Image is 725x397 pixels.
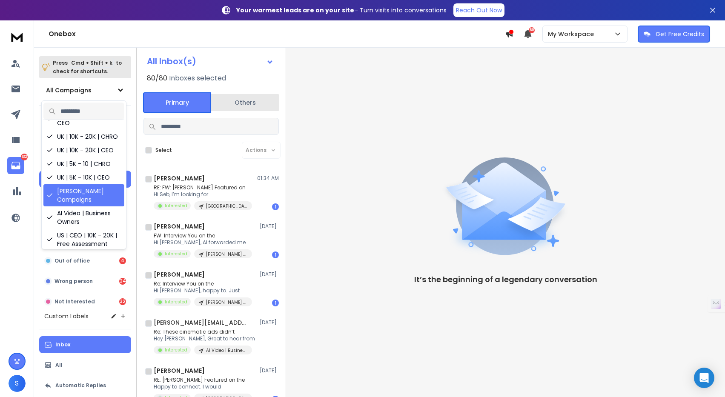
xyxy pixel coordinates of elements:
[211,93,279,112] button: Others
[119,298,126,305] div: 32
[155,147,172,154] label: Select
[260,367,279,374] p: [DATE]
[456,6,502,14] p: Reach Out Now
[53,59,122,76] p: Press to check for shortcuts.
[165,203,187,209] p: Interested
[154,174,205,183] h1: [PERSON_NAME]
[529,27,535,33] span: 50
[165,299,187,305] p: Interested
[154,191,252,198] p: Hi Seb, I’m looking for
[43,206,124,228] div: AI Video | Business Owners
[548,30,597,38] p: My Workspace
[9,29,26,45] img: logo
[43,157,124,171] div: UK | 5K - 10 | CHRO
[54,257,90,264] p: Out of office
[147,57,196,66] h1: All Inbox(s)
[260,319,279,326] p: [DATE]
[154,377,252,383] p: RE: [PERSON_NAME] Featured on the
[154,287,252,294] p: Hi [PERSON_NAME], happy to. Just
[21,154,28,160] p: 132
[165,347,187,353] p: Interested
[260,223,279,230] p: [DATE]
[169,73,226,83] h3: Inboxes selected
[39,113,131,125] h3: Filters
[119,257,126,264] div: 4
[206,251,247,257] p: [PERSON_NAME] Campaigns
[43,228,124,251] div: US | CEO | 10K - 20K | Free Assessment
[165,251,187,257] p: Interested
[154,184,252,191] p: RE: FW: [PERSON_NAME] Featured on
[236,6,354,14] strong: Your warmest leads are on your site
[43,130,124,143] div: UK | 10K - 20K | CHRO
[43,184,124,206] div: [PERSON_NAME] Campaigns
[260,271,279,278] p: [DATE]
[236,6,447,14] p: – Turn visits into conversations
[119,278,126,285] div: 24
[55,362,63,368] p: All
[272,251,279,258] div: 1
[694,368,714,388] div: Open Intercom Messenger
[54,298,95,305] p: Not Interested
[272,300,279,306] div: 1
[154,280,252,287] p: Re: Interview You on the
[154,383,252,390] p: Happy to connect. I would
[43,171,124,184] div: UK | 5K - 10K | CEO
[55,382,106,389] p: Automatic Replies
[147,73,167,83] span: 80 / 80
[43,143,124,157] div: UK | 10K - 20K | CEO
[414,274,597,286] p: It’s the beginning of a legendary conversation
[154,239,252,246] p: Hi [PERSON_NAME], Al forwarded me
[257,175,279,182] p: 01:34 AM
[656,30,704,38] p: Get Free Credits
[55,341,70,348] p: Inbox
[154,232,252,239] p: FW: Interview You on the
[143,92,211,113] button: Primary
[154,328,255,335] p: Re: These cinematic ads didn’t
[154,270,205,279] h1: [PERSON_NAME]
[154,366,205,375] h1: [PERSON_NAME]
[70,58,114,68] span: Cmd + Shift + k
[154,222,205,231] h1: [PERSON_NAME]
[206,347,247,354] p: AI Video | Business Owners
[272,203,279,210] div: 1
[154,335,255,342] p: Hey [PERSON_NAME], Great to hear from
[206,299,247,306] p: [PERSON_NAME] Campaigns
[206,203,247,209] p: [GEOGRAPHIC_DATA] | 200 - 499 | CEO
[44,312,89,320] h3: Custom Labels
[154,318,247,327] h1: [PERSON_NAME][EMAIL_ADDRESS][DOMAIN_NAME]
[46,86,92,94] h1: All Campaigns
[54,278,93,285] p: Wrong person
[49,29,505,39] h1: Onebox
[9,375,26,392] span: S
